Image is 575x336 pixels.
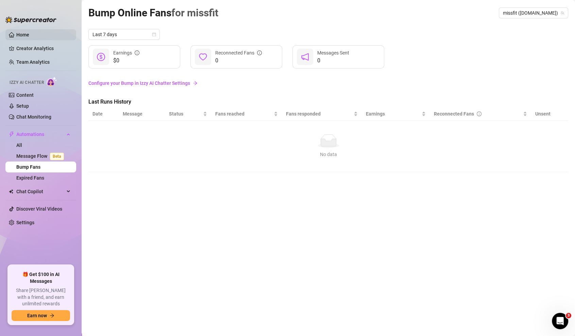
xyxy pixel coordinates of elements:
[215,49,262,57] div: Reconnected Fans
[366,110,420,118] span: Earnings
[531,107,555,121] th: Unsent
[16,153,67,159] a: Message FlowBeta
[16,175,44,181] a: Expired Fans
[113,57,139,65] span: $0
[88,77,568,90] a: Configure your Bump in Izzy AI Chatter Settingsarrow-right
[50,153,64,160] span: Beta
[88,98,203,106] span: Last Runs History
[88,107,119,121] th: Date
[10,79,44,86] span: Izzy AI Chatter
[215,110,273,118] span: Fans reached
[135,50,139,55] span: info-circle
[16,114,51,120] a: Chat Monitoring
[165,107,211,121] th: Status
[50,313,54,318] span: arrow-right
[16,103,29,109] a: Setup
[317,50,349,56] span: Messages Sent
[301,53,309,61] span: notification
[12,310,70,321] button: Earn nowarrow-right
[560,11,564,15] span: team
[282,107,362,121] th: Fans responded
[16,220,34,225] a: Settings
[434,110,522,118] div: Reconnected Fans
[88,79,568,87] a: Configure your Bump in Izzy AI Chatter Settings
[16,142,22,148] a: All
[317,57,349,65] span: 0
[5,16,56,23] img: logo-BBDzfeDw.svg
[193,81,198,86] span: arrow-right
[552,313,568,329] iframe: Intercom live chat
[9,132,14,137] span: thunderbolt
[16,206,62,212] a: Discover Viral Videos
[12,287,70,307] span: Share [PERSON_NAME] with a friend, and earn unlimited rewards
[95,151,561,158] div: No data
[362,107,430,121] th: Earnings
[16,164,40,170] a: Bump Fans
[503,8,564,18] span: missfit (miss.fit)
[286,110,352,118] span: Fans responded
[152,32,156,36] span: calendar
[113,49,139,57] div: Earnings
[16,186,65,197] span: Chat Copilot
[16,32,29,37] a: Home
[27,313,47,318] span: Earn now
[215,57,262,65] span: 0
[257,50,262,55] span: info-circle
[169,110,202,118] span: Status
[16,43,71,54] a: Creator Analytics
[566,313,571,318] span: 3
[199,53,207,61] span: heart
[16,92,34,98] a: Content
[16,59,50,65] a: Team Analytics
[47,77,57,87] img: AI Chatter
[119,107,165,121] th: Message
[92,29,156,40] span: Last 7 days
[97,53,105,61] span: dollar
[9,189,13,194] img: Chat Copilot
[16,129,65,140] span: Automations
[12,271,70,285] span: 🎁 Get $100 in AI Messages
[88,5,218,21] article: Bump Online Fans
[171,7,218,19] span: for missfit
[211,107,282,121] th: Fans reached
[477,111,481,116] span: info-circle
